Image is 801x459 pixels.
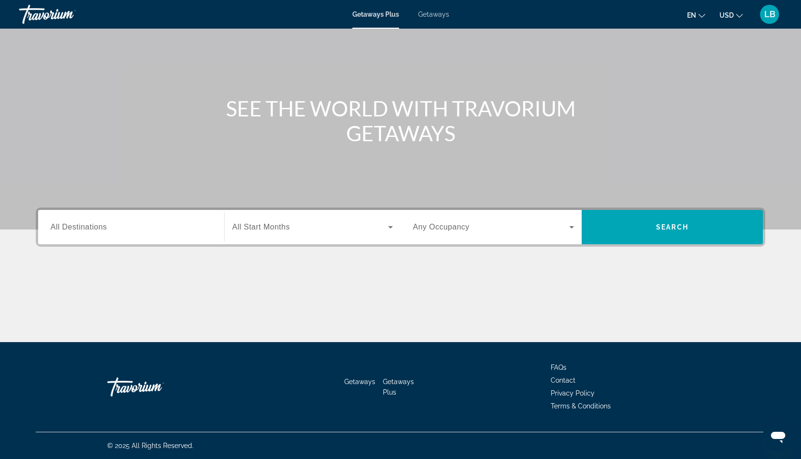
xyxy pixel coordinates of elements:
[232,223,290,231] span: All Start Months
[344,378,375,386] a: Getaways
[383,378,414,396] a: Getaways Plus
[107,442,194,449] span: © 2025 All Rights Reserved.
[719,11,734,19] span: USD
[551,389,595,397] a: Privacy Policy
[222,96,579,146] h1: SEE THE WORLD WITH TRAVORIUM GETAWAYS
[763,421,793,451] iframe: Bouton de lancement de la fenêtre de messagerie
[551,364,566,371] a: FAQs
[352,10,399,18] a: Getaways Plus
[413,223,470,231] span: Any Occupancy
[107,373,203,401] a: Travorium
[551,376,575,384] a: Contact
[656,223,688,231] span: Search
[687,8,705,22] button: Change language
[582,210,763,244] button: Search
[687,11,696,19] span: en
[764,10,775,19] span: LB
[757,4,782,24] button: User Menu
[418,10,449,18] a: Getaways
[51,223,107,231] span: All Destinations
[551,402,611,410] a: Terms & Conditions
[19,2,114,27] a: Travorium
[719,8,743,22] button: Change currency
[38,210,763,244] div: Search widget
